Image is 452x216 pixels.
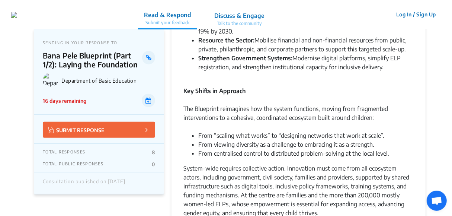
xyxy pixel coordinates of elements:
[198,149,414,158] li: From centralised control to distributed problem-solving at the local level.
[43,51,142,69] p: Bana Pele Blueprint (Part 1/2): Laying the Foundation
[198,140,414,149] li: From viewing diversity as a challenge to embracing it as a strength.
[48,127,54,133] img: Vector.jpg
[391,9,441,20] button: Log In / Sign Up
[183,87,246,95] strong: Key Shifts in Approach
[214,20,265,27] p: Talk to the community
[144,10,191,19] p: Read & Respond
[198,36,414,54] li: Mobilise financial and non-financial resources from public, private, philanthropic, and corporate...
[43,73,58,88] img: Department of Basic Education logo
[144,19,191,26] p: Submit your feedback
[43,40,155,45] p: SENDING IN YOUR RESPONSE TO
[427,191,447,211] div: Open chat
[48,126,105,134] p: SUBMIT RESPONSE
[183,95,414,131] div: The Blueprint reimagines how the system functions, moving from fragmented interventions to a cohe...
[43,122,155,138] button: SUBMIT RESPONSE
[152,161,155,167] p: 0
[198,54,414,72] li: Modernise digital platforms, simplify ELP registration, and strengthen institutional capacity for...
[43,179,125,188] div: Consultation published on [DATE]
[43,149,85,155] p: TOTAL RESPONSES
[11,12,17,18] img: r3bhv9o7vttlwasn7lg2llmba4yf
[198,36,254,44] strong: Resource the Sector:
[43,97,86,105] p: 16 days remaining
[214,11,265,20] p: Discuss & Engage
[152,149,155,155] p: 8
[43,161,103,167] p: TOTAL PUBLIC RESPONSES
[61,77,155,84] p: Department of Basic Education
[198,54,292,62] strong: Strengthen Government Systems:
[198,131,414,140] li: From “scaling what works” to “designing networks that work at scale”.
